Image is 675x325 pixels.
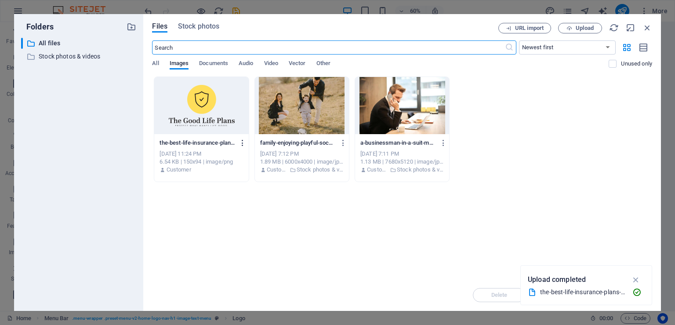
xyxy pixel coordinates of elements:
p: Customer [167,166,191,174]
input: Search [152,40,504,55]
button: Upload [558,23,602,33]
div: By: Customer | Folder: Stock photos & videos [260,166,344,174]
div: 1.89 MB | 6000x4000 | image/jpeg [260,158,344,166]
div: 6.54 KB | 150x94 | image/png [160,158,243,166]
span: Vector [289,58,306,70]
span: Video [264,58,278,70]
div: [DATE] 7:12 PM [260,150,344,158]
span: Upload [576,26,594,31]
p: Stock photos & videos [397,166,444,174]
span: Documents [199,58,228,70]
span: Files [152,21,167,32]
p: Customer [367,166,388,174]
i: Minimize [626,23,635,33]
p: Stock photos & videos [39,51,120,62]
div: [DATE] 7:11 PM [360,150,444,158]
div: [DATE] 11:24 PM [160,150,243,158]
p: Displays only files that are not in use on the website. Files added during this session can still... [621,60,652,68]
span: Stock photos [178,21,219,32]
p: a-businessman-in-a-suit-making-a-phone-call-while-working-on-a-laptop-in-a-modern-office-setting-... [360,139,436,147]
span: Audio [239,58,253,70]
span: URL import [515,26,544,31]
div: ​ [21,38,23,49]
button: URL import [498,23,551,33]
p: family-enjoying-playful-soccer-game-outdoors-capturing-joyful-moments-7gZ_W7gxlbi8flCyLVccrQ.jpeg [260,139,336,147]
i: Create new folder [127,22,136,32]
div: By: Customer | Folder: Stock photos & videos [360,166,444,174]
p: Upload completed [528,274,586,285]
p: Stock photos & videos [297,166,344,174]
span: Other [316,58,330,70]
p: All files [39,38,120,48]
p: Folders [21,21,54,33]
i: Close [642,23,652,33]
div: the-best-life-insurance-plans-best-life-insurance-agent-best-life-insurance-broker.png [540,287,625,297]
div: 1.13 MB | 7680x5120 | image/jpeg [360,158,444,166]
span: Images [170,58,189,70]
p: Customer [267,166,287,174]
p: the-best-life-insurance-plans-best-life-insurance-agent-best-life-insurance-broker-pVaMXTmQswApp4... [160,139,235,147]
span: All [152,58,159,70]
div: Stock photos & videos [21,51,136,62]
i: Reload [609,23,619,33]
